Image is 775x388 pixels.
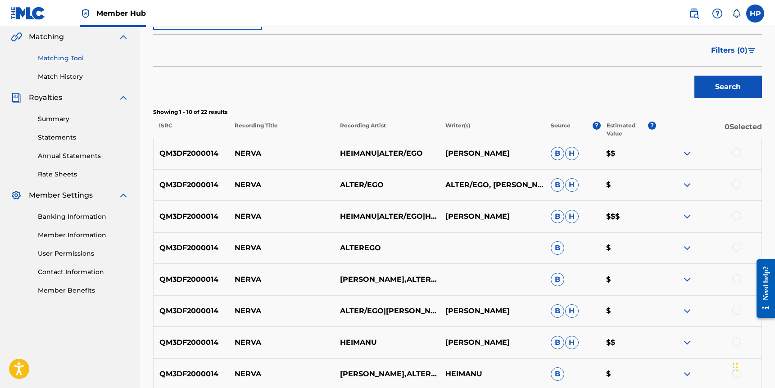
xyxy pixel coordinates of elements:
[600,337,656,348] p: $$
[29,92,62,103] span: Royalties
[38,212,129,221] a: Banking Information
[694,76,762,98] button: Search
[334,122,440,138] p: Recording Artist
[440,369,545,379] p: HEIMANU
[29,32,64,42] span: Matching
[600,306,656,316] p: $
[334,306,440,316] p: ALTER/EGO|[PERSON_NAME]
[229,274,334,285] p: NERVA
[551,367,564,381] span: B
[682,337,693,348] img: expand
[334,148,440,159] p: HEIMANU|ALTER/EGO
[600,211,656,222] p: $$$
[11,190,22,201] img: Member Settings
[440,337,545,348] p: [PERSON_NAME]
[440,211,545,222] p: [PERSON_NAME]
[228,122,334,138] p: Recording Title
[229,369,334,379] p: NERVA
[154,148,229,159] p: QM3DF2000014
[154,306,229,316] p: QM3DF2000014
[682,369,693,379] img: expand
[551,122,571,138] p: Source
[682,306,693,316] img: expand
[154,180,229,190] p: QM3DF2000014
[11,7,45,20] img: MLC Logo
[11,32,22,42] img: Matching
[551,241,564,255] span: B
[551,147,564,160] span: B
[551,273,564,286] span: B
[565,336,579,349] span: H
[96,8,146,18] span: Member Hub
[600,180,656,190] p: $
[153,122,229,138] p: ISRC
[748,48,756,53] img: filter
[153,108,762,116] p: Showing 1 - 10 of 22 results
[440,180,545,190] p: ALTER/EGO, [PERSON_NAME]
[334,337,440,348] p: HEIMANU
[38,230,129,240] a: Member Information
[565,210,579,223] span: H
[229,180,334,190] p: NERVA
[708,5,726,23] div: Help
[229,337,334,348] p: NERVA
[440,306,545,316] p: [PERSON_NAME]
[38,54,129,63] a: Matching Tool
[565,147,579,160] span: H
[750,252,775,325] iframe: Resource Center
[38,151,129,161] a: Annual Statements
[38,114,129,124] a: Summary
[600,148,656,159] p: $$
[730,345,775,388] div: Chat Widget
[733,354,738,381] div: Drag
[600,274,656,285] p: $
[746,5,764,23] div: User Menu
[38,267,129,277] a: Contact Information
[334,211,440,222] p: HEIMANU|ALTER/EGO|HEX COUGAR
[600,369,656,379] p: $
[551,178,564,192] span: B
[334,274,440,285] p: [PERSON_NAME],ALTER/EGO
[229,211,334,222] p: NERVA
[334,369,440,379] p: [PERSON_NAME],ALTER/EGO
[656,122,761,138] p: 0 Selected
[440,148,545,159] p: [PERSON_NAME]
[689,8,699,19] img: search
[593,122,601,130] span: ?
[682,211,693,222] img: expand
[334,180,440,190] p: ALTER/EGO
[682,180,693,190] img: expand
[551,336,564,349] span: B
[38,133,129,142] a: Statements
[154,369,229,379] p: QM3DF2000014
[565,304,579,318] span: H
[712,8,723,19] img: help
[80,8,91,19] img: Top Rightsholder
[711,45,748,56] span: Filters ( 0 )
[38,286,129,295] a: Member Benefits
[118,32,129,42] img: expand
[682,274,693,285] img: expand
[551,210,564,223] span: B
[154,243,229,253] p: QM3DF2000014
[229,306,334,316] p: NERVA
[29,190,93,201] span: Member Settings
[682,148,693,159] img: expand
[706,39,762,62] button: Filters (0)
[682,243,693,253] img: expand
[229,243,334,253] p: NERVA
[154,274,229,285] p: QM3DF2000014
[38,170,129,179] a: Rate Sheets
[732,9,741,18] div: Notifications
[648,122,656,130] span: ?
[600,243,656,253] p: $
[565,178,579,192] span: H
[685,5,703,23] a: Public Search
[551,304,564,318] span: B
[38,249,129,258] a: User Permissions
[118,92,129,103] img: expand
[154,211,229,222] p: QM3DF2000014
[154,337,229,348] p: QM3DF2000014
[118,190,129,201] img: expand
